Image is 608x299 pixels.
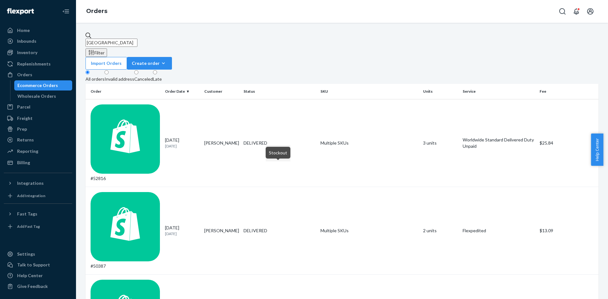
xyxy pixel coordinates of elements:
[537,84,598,99] th: Fee
[17,283,48,290] div: Give Feedback
[269,149,287,156] p: Stockout
[4,271,72,281] a: Help Center
[463,137,535,149] p: Worldwide Standard Delivered Duty Unpaid
[421,84,460,99] th: Units
[4,158,72,168] a: Billing
[202,187,241,274] td: [PERSON_NAME]
[4,191,72,201] a: Add Integration
[134,76,153,82] div: Canceled
[556,5,569,18] button: Open Search Box
[4,102,72,112] a: Parcel
[4,113,72,123] a: Freight
[318,187,421,274] td: Multiple SKUs
[241,84,318,99] th: Status
[85,76,104,82] div: All orders
[4,25,72,35] a: Home
[104,70,109,74] input: Invalid address
[17,193,45,198] div: Add Integration
[4,59,72,69] a: Replenishments
[537,99,598,187] td: $25.84
[17,180,44,186] div: Integrations
[88,49,104,56] div: Filter
[165,231,199,236] p: [DATE]
[17,137,34,143] div: Returns
[14,91,73,101] a: Wholesale Orders
[4,209,72,219] button: Fast Tags
[165,225,199,236] div: [DATE]
[153,76,162,82] div: Late
[4,260,72,270] a: Talk to Support
[17,61,51,67] div: Replenishments
[132,60,167,66] div: Create order
[202,99,241,187] td: [PERSON_NAME]
[165,137,199,149] div: [DATE]
[127,57,172,70] button: Create order
[584,5,597,18] button: Open account menu
[7,8,34,15] img: Flexport logo
[60,5,72,18] button: Close Navigation
[17,272,43,279] div: Help Center
[91,104,160,182] div: #52816
[104,76,134,82] div: Invalid address
[4,281,72,291] button: Give Feedback
[165,143,199,149] p: [DATE]
[162,84,202,99] th: Order Date
[86,8,107,15] a: Orders
[204,89,238,94] div: Customer
[4,124,72,134] a: Prep
[244,227,315,234] div: DELIVERED
[4,249,72,259] a: Settings
[17,126,27,132] div: Prep
[85,39,137,47] input: Search orders
[4,221,72,232] a: Add Fast Tag
[17,104,30,110] div: Parcel
[591,134,603,166] button: Help Center
[17,262,50,268] div: Talk to Support
[17,148,38,154] div: Reporting
[318,99,421,187] td: Multiple SKUs
[85,48,107,57] button: Filter
[460,84,537,99] th: Service
[4,70,72,80] a: Orders
[17,49,37,56] div: Inventory
[17,211,37,217] div: Fast Tags
[17,93,56,99] div: Wholesale Orders
[17,251,35,257] div: Settings
[318,84,421,99] th: SKU
[85,57,127,70] button: Import Orders
[81,2,112,21] ol: breadcrumbs
[85,84,162,99] th: Order
[17,27,30,34] div: Home
[17,159,30,166] div: Billing
[17,38,36,44] div: Inbounds
[4,146,72,156] a: Reporting
[153,70,157,74] input: Late
[17,82,58,89] div: Ecommerce Orders
[17,115,33,121] div: Freight
[421,187,460,274] td: 2 units
[4,178,72,188] button: Integrations
[14,80,73,90] a: Ecommerce Orders
[134,70,138,74] input: Canceled
[85,70,90,74] input: All orders
[17,224,40,229] div: Add Fast Tag
[17,72,32,78] div: Orders
[244,140,315,146] div: DELIVERED
[463,227,535,234] p: Flexpedited
[4,47,72,58] a: Inventory
[91,192,160,269] div: #50387
[4,36,72,46] a: Inbounds
[570,5,583,18] button: Open notifications
[537,187,598,274] td: $13.09
[421,99,460,187] td: 3 units
[4,135,72,145] a: Returns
